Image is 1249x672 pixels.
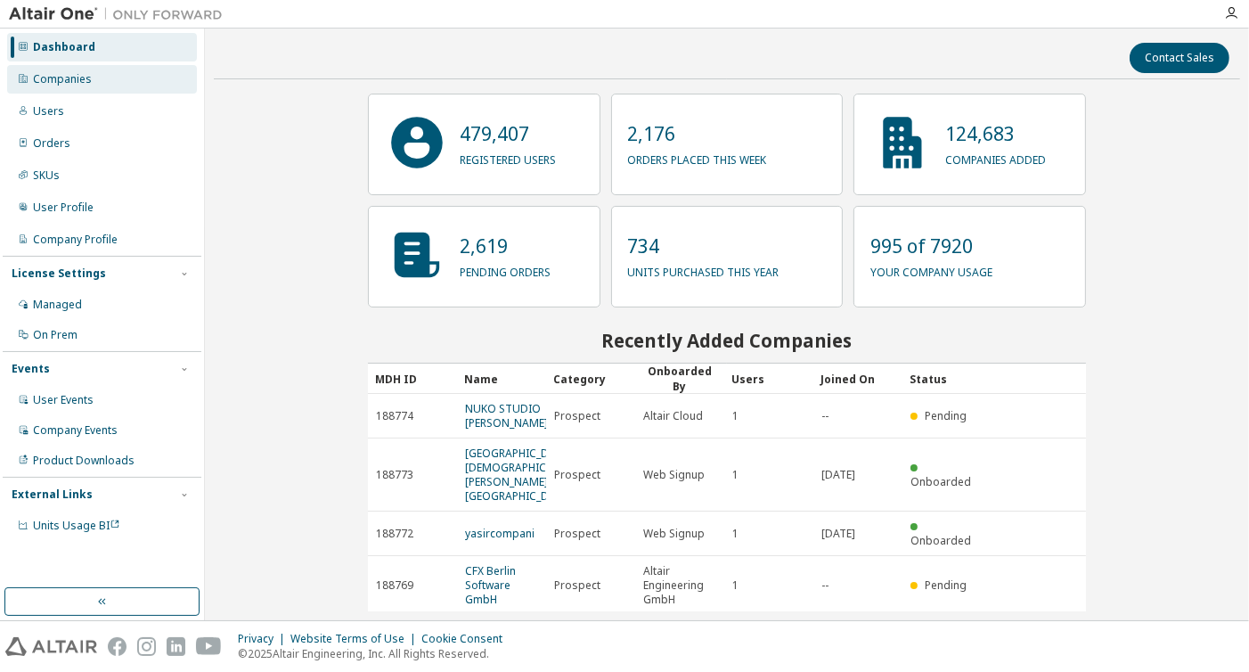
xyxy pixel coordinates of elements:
[643,409,703,423] span: Altair Cloud
[33,298,82,312] div: Managed
[945,120,1046,147] p: 124,683
[421,632,513,646] div: Cookie Consent
[926,578,967,593] span: Pending
[465,563,516,607] a: CFX Berlin Software GmbH
[33,168,60,183] div: SKUs
[33,423,118,438] div: Company Events
[376,527,413,541] span: 188772
[375,365,450,393] div: MDH ID
[821,468,855,482] span: [DATE]
[290,632,421,646] div: Website Terms of Use
[376,468,413,482] span: 188773
[821,409,829,423] span: --
[137,637,156,656] img: instagram.svg
[553,365,628,393] div: Category
[33,233,118,247] div: Company Profile
[870,233,992,259] p: 995 of 7920
[376,578,413,593] span: 188769
[33,518,120,533] span: Units Usage BI
[33,454,135,468] div: Product Downloads
[33,328,78,342] div: On Prem
[554,409,600,423] span: Prospect
[554,578,600,593] span: Prospect
[870,259,992,280] p: your company usage
[368,329,1086,352] h2: Recently Added Companies
[460,233,551,259] p: 2,619
[238,632,290,646] div: Privacy
[1130,43,1229,73] button: Contact Sales
[376,409,413,423] span: 188774
[628,233,780,259] p: 734
[12,266,106,281] div: License Settings
[910,533,971,548] span: Onboarded
[821,527,855,541] span: [DATE]
[196,637,222,656] img: youtube.svg
[465,446,582,504] a: [GEOGRAPHIC_DATA][DEMOGRAPHIC_DATA] [PERSON_NAME] Al-[GEOGRAPHIC_DATA]
[643,468,705,482] span: Web Signup
[465,401,548,430] a: NUKO STUDIO [PERSON_NAME]
[33,72,92,86] div: Companies
[554,468,600,482] span: Prospect
[945,147,1046,168] p: companies added
[910,474,971,489] span: Onboarded
[628,120,767,147] p: 2,176
[910,365,984,393] div: Status
[732,468,739,482] span: 1
[9,5,232,23] img: Altair One
[33,136,70,151] div: Orders
[628,147,767,168] p: orders placed this week
[33,40,95,54] div: Dashboard
[465,526,535,541] a: yasircompani
[820,365,895,393] div: Joined On
[33,393,94,407] div: User Events
[628,259,780,280] p: units purchased this year
[554,527,600,541] span: Prospect
[642,364,717,394] div: Onboarded By
[821,578,829,593] span: --
[460,259,551,280] p: pending orders
[643,527,705,541] span: Web Signup
[464,365,539,393] div: Name
[926,408,967,423] span: Pending
[12,488,93,502] div: External Links
[5,637,97,656] img: altair_logo.svg
[33,201,94,215] div: User Profile
[732,578,739,593] span: 1
[108,637,127,656] img: facebook.svg
[732,527,739,541] span: 1
[731,365,806,393] div: Users
[643,564,716,607] span: Altair Engineering GmbH
[238,646,513,661] p: © 2025 Altair Engineering, Inc. All Rights Reserved.
[33,104,64,119] div: Users
[167,637,185,656] img: linkedin.svg
[460,147,556,168] p: registered users
[12,362,50,376] div: Events
[460,120,556,147] p: 479,407
[732,409,739,423] span: 1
